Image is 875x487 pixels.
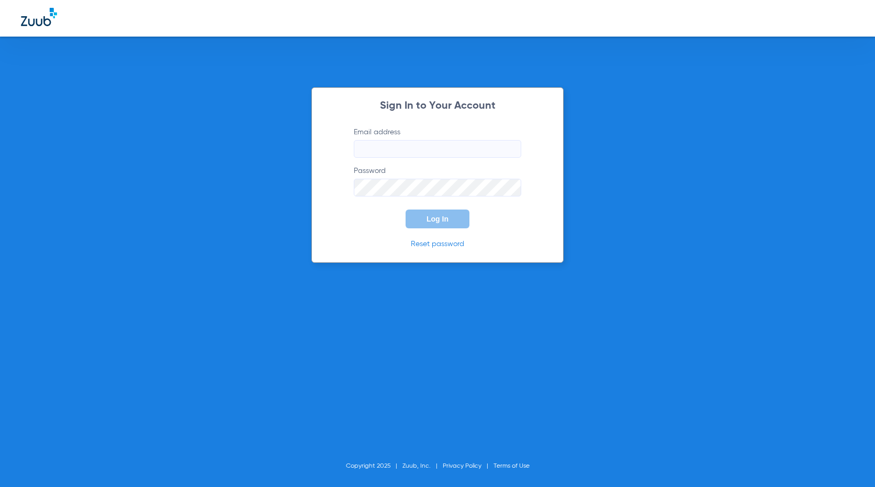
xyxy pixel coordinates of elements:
[338,101,537,111] h2: Sign In to Your Account
[354,179,521,196] input: Password
[823,437,875,487] iframe: Chat Widget
[411,240,464,248] a: Reset password
[443,463,481,469] a: Privacy Policy
[493,463,530,469] a: Terms of Use
[406,210,469,228] button: Log In
[402,461,443,471] li: Zuub, Inc.
[354,166,521,196] label: Password
[21,8,57,26] img: Zuub Logo
[354,127,521,158] label: Email address
[346,461,402,471] li: Copyright 2025
[354,140,521,158] input: Email address
[427,215,448,223] span: Log In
